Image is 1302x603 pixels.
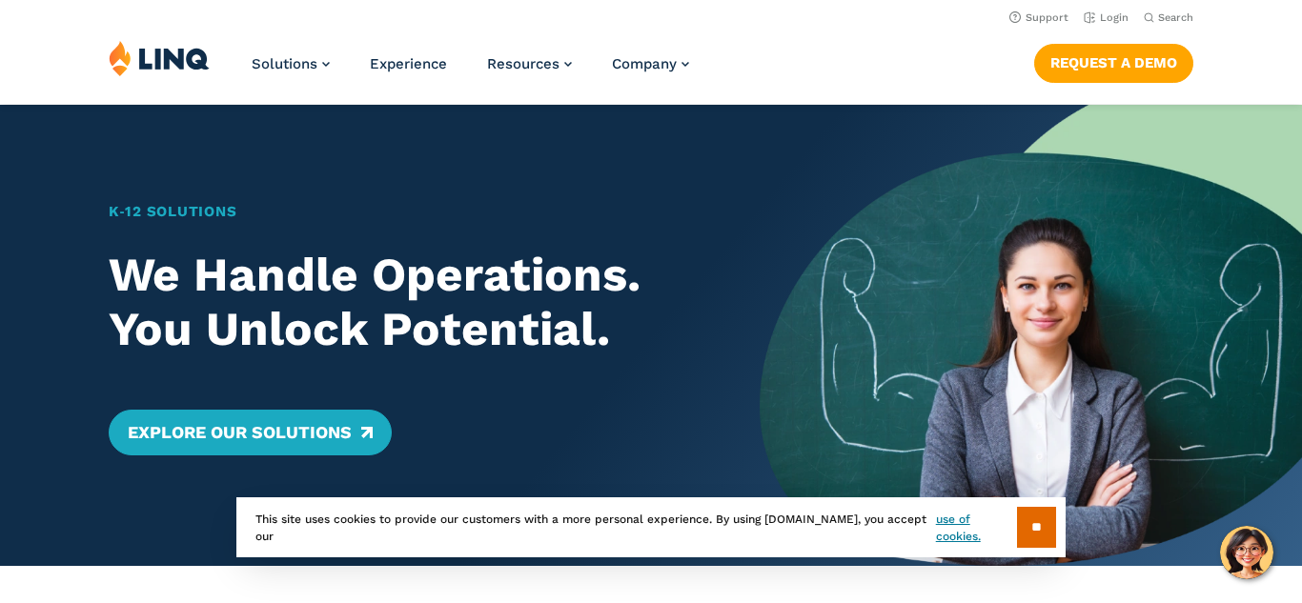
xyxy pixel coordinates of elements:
button: Hello, have a question? Let’s chat. [1220,526,1273,579]
div: This site uses cookies to provide our customers with a more personal experience. By using [DOMAIN... [236,497,1066,557]
a: Experience [370,55,447,72]
img: Home Banner [760,105,1302,566]
span: Resources [487,55,559,72]
a: Request a Demo [1034,44,1193,82]
img: LINQ | K‑12 Software [109,40,210,76]
a: Resources [487,55,572,72]
span: Search [1158,11,1193,24]
span: Solutions [252,55,317,72]
a: Login [1084,11,1129,24]
button: Open Search Bar [1144,10,1193,25]
a: Explore Our Solutions [109,410,392,455]
h2: We Handle Operations. You Unlock Potential. [109,248,706,355]
h1: K‑12 Solutions [109,201,706,223]
nav: Primary Navigation [252,40,689,103]
a: Support [1009,11,1068,24]
nav: Button Navigation [1034,40,1193,82]
a: Solutions [252,55,330,72]
a: use of cookies. [936,511,1017,545]
a: Company [612,55,689,72]
span: Company [612,55,677,72]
